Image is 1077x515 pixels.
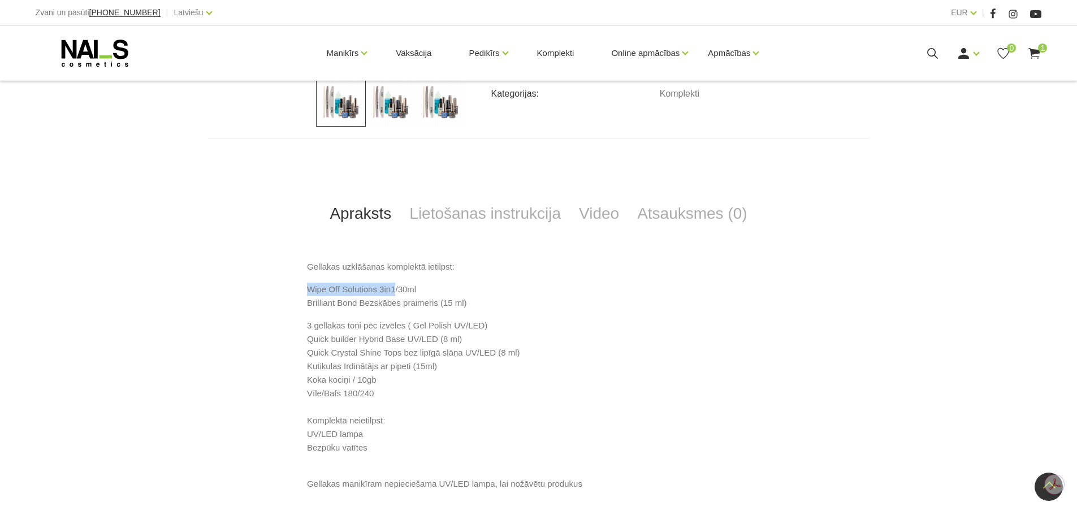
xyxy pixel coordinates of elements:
[307,260,770,274] p: Gellakas uzklāšanas komplektā ietilpst:
[1027,46,1041,60] a: 1
[996,46,1010,60] a: 0
[166,6,168,20] span: |
[89,8,161,17] a: [PHONE_NUMBER]
[628,195,756,232] a: Atsauksmes (0)
[307,283,770,310] p: Wipe Off Solutions 3in1/30ml Brilliant Bond Bezskābes praimeris (15 ml)
[387,26,440,80] a: Vaksācija
[528,26,583,80] a: Komplekti
[36,6,161,20] div: Zvani un pasūti
[307,319,770,468] p: 3 gellakas toņi pēc izvēles ( Gel Polish UV/LED) Quick builder Hybrid Base UV/LED (8 ml) Quick Cr...
[469,31,499,76] a: Pedikīrs
[1038,44,1047,53] span: 1
[307,477,770,504] p: Gellakas manikīram nepieciešama UV/LED lampa, lai nožāvētu produkus
[951,6,968,19] a: EUR
[316,77,366,127] img: ...
[660,89,699,99] a: Komplekti
[570,195,628,232] a: Video
[1007,44,1016,53] span: 0
[327,31,359,76] a: Manikīrs
[491,79,659,101] td: Kategorijas:
[416,77,465,127] img: ...
[321,195,400,232] a: Apraksts
[400,195,570,232] a: Lietošanas instrukcija
[982,6,984,20] span: |
[708,31,750,76] a: Apmācības
[366,77,416,127] img: ...
[174,6,204,19] a: Latviešu
[611,31,680,76] a: Online apmācības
